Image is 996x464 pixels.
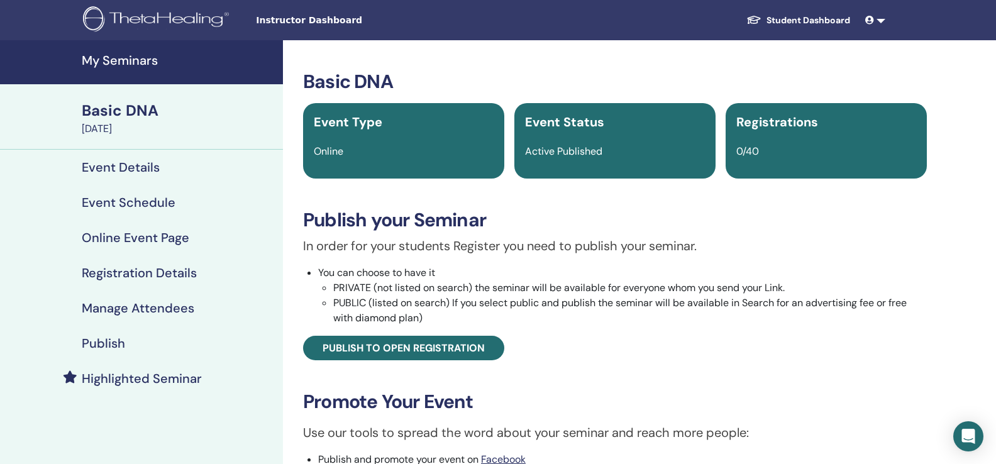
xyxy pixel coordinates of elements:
h4: Online Event Page [82,230,189,245]
span: Registrations [736,114,818,130]
p: Use our tools to spread the word about your seminar and reach more people: [303,423,927,442]
div: Basic DNA [82,100,275,121]
li: You can choose to have it [318,265,927,326]
h4: Highlighted Seminar [82,371,202,386]
h4: Registration Details [82,265,197,280]
a: Publish to open registration [303,336,504,360]
h3: Promote Your Event [303,390,927,413]
h4: My Seminars [82,53,275,68]
h3: Basic DNA [303,70,927,93]
span: Instructor Dashboard [256,14,445,27]
span: Active Published [525,145,602,158]
span: 0/40 [736,145,759,158]
span: Publish to open registration [323,341,485,355]
div: [DATE] [82,121,275,136]
p: In order for your students Register you need to publish your seminar. [303,236,927,255]
div: Open Intercom Messenger [953,421,983,451]
img: logo.png [83,6,233,35]
li: PRIVATE (not listed on search) the seminar will be available for everyone whom you send your Link. [333,280,927,296]
a: Basic DNA[DATE] [74,100,283,136]
span: Event Type [314,114,382,130]
h4: Event Schedule [82,195,175,210]
li: PUBLIC (listed on search) If you select public and publish the seminar will be available in Searc... [333,296,927,326]
img: graduation-cap-white.svg [746,14,761,25]
span: Online [314,145,343,158]
h4: Event Details [82,160,160,175]
h3: Publish your Seminar [303,209,927,231]
h4: Publish [82,336,125,351]
span: Event Status [525,114,604,130]
h4: Manage Attendees [82,301,194,316]
a: Student Dashboard [736,9,860,32]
